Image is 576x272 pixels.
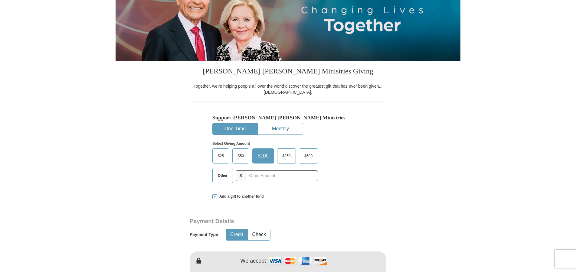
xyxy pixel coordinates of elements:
[190,83,386,95] div: Together, we're helping people all over the world discover the greatest gift that has ever been g...
[190,218,344,225] h3: Payment Details
[190,232,218,237] h5: Payment Type
[212,141,250,146] strong: Select Giving Amount
[248,229,270,240] button: Check
[258,123,303,134] button: Monthly
[215,151,227,160] span: $25
[190,61,386,83] h3: [PERSON_NAME] [PERSON_NAME] Ministries Giving
[212,115,364,121] h5: Support [PERSON_NAME] [PERSON_NAME] Ministries
[215,171,231,180] span: Other
[267,254,328,267] img: credit cards accepted
[217,194,264,199] span: Add a gift to another fund
[255,151,272,160] span: $100
[235,151,247,160] span: $50
[213,123,257,134] button: One-Time
[226,229,247,240] button: Credit
[246,170,318,181] input: Other Amount
[280,151,294,160] span: $250
[241,258,266,264] h4: We accept
[301,151,316,160] span: $500
[236,170,246,181] span: $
